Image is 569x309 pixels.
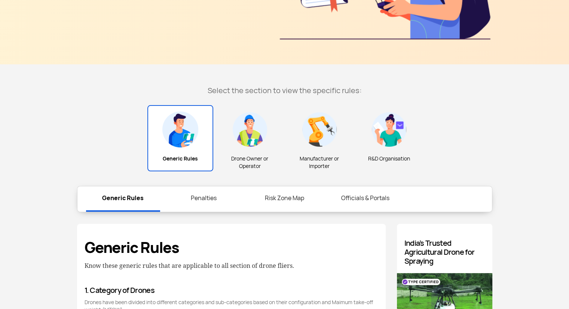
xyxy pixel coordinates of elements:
[167,186,241,210] a: Penalties
[371,111,407,147] img: R&D Organisation
[232,111,268,147] img: Drone Owner or <br/> Operator
[404,239,485,266] h4: India’s Trusted Agricultural Drone for Spraying
[220,155,280,170] span: Drone Owner or Operator
[248,186,322,210] a: Risk Zone Map
[359,155,419,162] span: R&D Organisation
[162,111,198,147] img: Generic Rules
[86,186,160,212] a: Generic Rules
[151,155,210,162] span: Generic Rules
[328,186,403,210] a: Officials & Portals
[289,155,350,170] span: Manufacturer or Importer
[302,111,337,147] img: Manufacturer or Importer
[85,260,378,271] p: Know these generic rules that are applicable to all section of drone fliers.
[85,239,378,257] h3: Generic Rules
[85,286,378,295] h4: 1. Category of Drones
